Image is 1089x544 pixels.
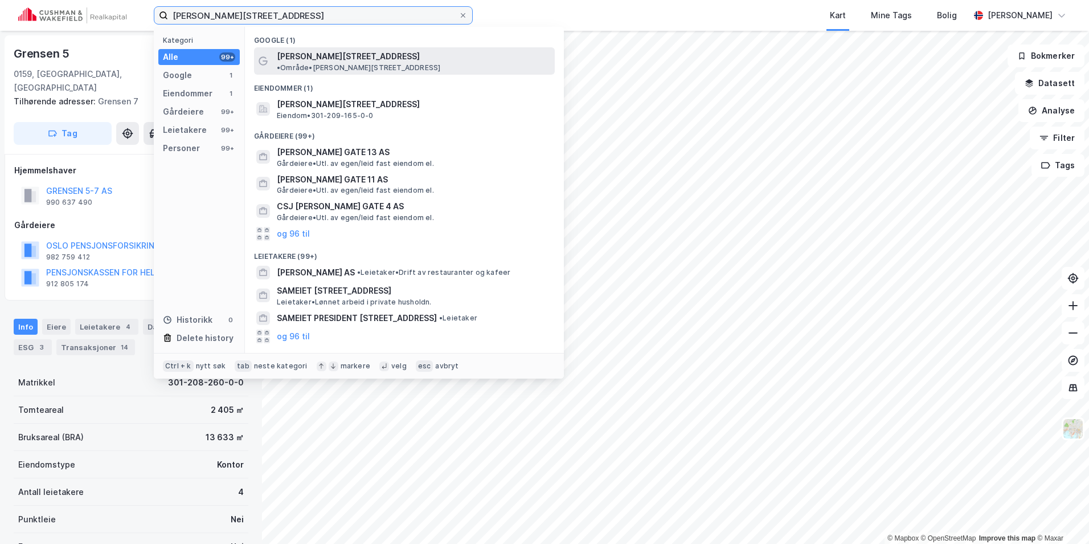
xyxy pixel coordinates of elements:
div: Personer (99+) [245,346,564,366]
div: 990 637 490 [46,198,92,207]
span: Tilhørende adresser: [14,96,98,106]
span: Leietaker • Drift av restauranter og kafeer [357,268,510,277]
span: Område • [PERSON_NAME][STREET_ADDRESS] [277,63,440,72]
div: ESG [14,339,52,355]
input: Søk på adresse, matrikkel, gårdeiere, leietakere eller personer [168,7,458,24]
div: 0159, [GEOGRAPHIC_DATA], [GEOGRAPHIC_DATA] [14,67,157,95]
span: Gårdeiere • Utl. av egen/leid fast eiendom el. [277,186,434,195]
div: avbryt [435,362,458,371]
div: Kontor [217,458,244,472]
div: Google (1) [245,27,564,47]
div: Gårdeiere [14,218,248,232]
a: OpenStreetMap [921,534,976,542]
div: 3 [36,342,47,353]
div: neste kategori [254,362,308,371]
span: • [277,63,280,72]
div: Gårdeiere [163,105,204,119]
div: nytt søk [196,362,226,371]
div: markere [341,362,370,371]
button: Analyse [1018,99,1084,122]
div: Kategori [163,36,240,44]
div: 1 [226,71,235,80]
span: [PERSON_NAME] GATE 11 AS [277,173,550,186]
button: Tag [14,122,112,145]
button: og 96 til [277,330,310,343]
div: tab [235,360,252,372]
span: [PERSON_NAME][STREET_ADDRESS] [277,98,550,111]
div: 14 [118,342,130,353]
div: 982 759 412 [46,253,90,262]
div: esc [416,360,433,372]
span: Gårdeiere • Utl. av egen/leid fast eiendom el. [277,159,434,168]
button: Datasett [1015,72,1084,95]
div: 99+ [219,52,235,62]
span: CSJ [PERSON_NAME] GATE 4 AS [277,200,550,213]
span: Gårdeiere • Utl. av egen/leid fast eiendom el. [277,213,434,222]
div: Eiendommer [163,87,212,100]
div: Historikk [163,313,212,327]
div: Bruksareal (BRA) [18,431,84,444]
div: velg [391,362,407,371]
iframe: Chat Widget [1032,489,1089,544]
div: Alle [163,50,178,64]
div: Eiere [42,319,71,335]
span: Leietaker [439,314,477,323]
div: [PERSON_NAME] [988,9,1053,22]
button: Tags [1031,154,1084,177]
div: Info [14,319,38,335]
div: Kontrollprogram for chat [1032,489,1089,544]
span: [PERSON_NAME] GATE 13 AS [277,145,550,159]
div: Leietakere [163,123,207,137]
span: [PERSON_NAME] AS [277,266,355,279]
div: Grensen 7 [14,95,239,108]
span: • [439,314,443,322]
div: 4 [238,485,244,499]
span: SAMEIET PRESIDENT [STREET_ADDRESS] [277,311,437,325]
div: 99+ [219,125,235,135]
span: SAMEIET [STREET_ADDRESS] [277,284,550,298]
div: Antall leietakere [18,485,84,499]
div: Punktleie [18,513,56,526]
div: Kart [830,9,846,22]
div: Gårdeiere (99+) [245,123,564,143]
div: 4 [122,321,134,332]
div: Eiendommer (1) [245,75,564,95]
div: Delete history [177,331,234,345]
div: Leietakere [75,319,138,335]
div: Datasett [143,319,199,335]
div: Tomteareal [18,403,64,417]
img: Z [1062,418,1084,440]
a: Mapbox [887,534,919,542]
span: [PERSON_NAME][STREET_ADDRESS] [277,50,420,63]
div: 13 633 ㎡ [206,431,244,444]
div: Bolig [937,9,957,22]
div: 1 [226,89,235,98]
button: Bokmerker [1008,44,1084,67]
div: Personer [163,141,200,155]
span: Eiendom • 301-209-165-0-0 [277,111,374,120]
div: Nei [231,513,244,526]
div: 301-208-260-0-0 [168,376,244,389]
a: Improve this map [979,534,1035,542]
div: Transaksjoner [56,339,135,355]
div: 912 805 174 [46,279,89,289]
div: Mine Tags [871,9,912,22]
div: 2 405 ㎡ [211,403,244,417]
button: Filter [1030,127,1084,149]
div: Grensen 5 [14,44,72,63]
div: Eiendomstype [18,458,75,472]
div: Hjemmelshaver [14,164,248,177]
div: 99+ [219,107,235,116]
div: Matrikkel [18,376,55,389]
div: 99+ [219,144,235,153]
span: Leietaker • Lønnet arbeid i private husholdn. [277,298,432,307]
button: og 96 til [277,227,310,241]
div: Leietakere (99+) [245,243,564,263]
img: cushman-wakefield-realkapital-logo.202ea83816669bd177139c58696a8fa1.svg [18,7,126,23]
div: 0 [226,315,235,324]
span: • [357,268,361,277]
div: Ctrl + k [163,360,194,372]
div: Google [163,68,192,82]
